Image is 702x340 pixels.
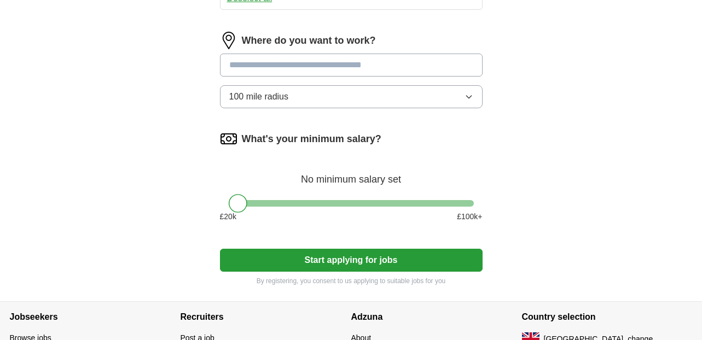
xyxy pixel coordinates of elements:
[220,32,237,49] img: location.png
[220,85,483,108] button: 100 mile radius
[522,302,693,332] h4: Country selection
[220,276,483,286] p: By registering, you consent to us applying to suitable jobs for you
[242,132,381,146] label: What's your minimum salary?
[242,33,376,48] label: Where do you want to work?
[220,211,236,222] span: £ 20 k
[220,249,483,272] button: Start applying for jobs
[229,90,289,103] span: 100 mile radius
[457,211,482,222] span: £ 100 k+
[220,130,237,148] img: salary.png
[220,161,483,187] div: No minimum salary set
